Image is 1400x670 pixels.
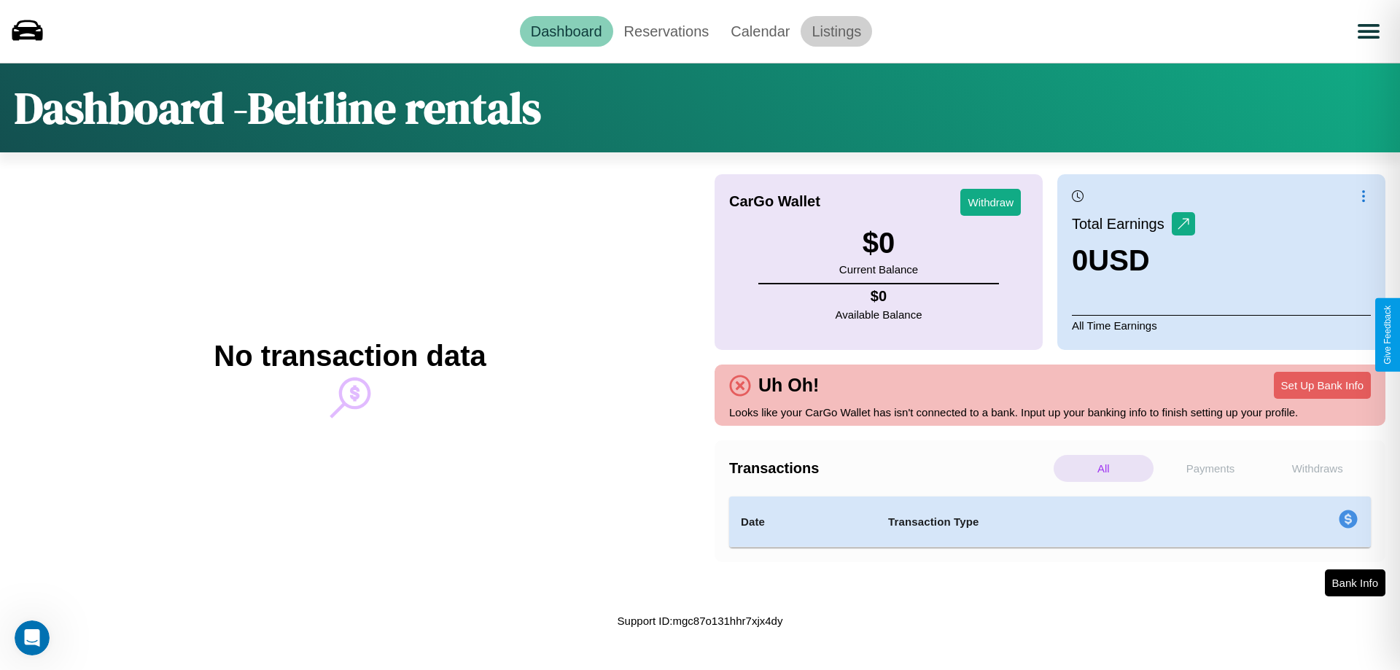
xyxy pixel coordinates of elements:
[1382,305,1393,365] div: Give Feedback
[1325,569,1385,596] button: Bank Info
[1072,315,1371,335] p: All Time Earnings
[1072,211,1172,237] p: Total Earnings
[729,193,820,210] h4: CarGo Wallet
[15,620,50,655] iframe: Intercom live chat
[729,460,1050,477] h4: Transactions
[836,288,922,305] h4: $ 0
[1072,244,1195,277] h3: 0 USD
[839,227,918,260] h3: $ 0
[1348,11,1389,52] button: Open menu
[836,305,922,324] p: Available Balance
[839,260,918,279] p: Current Balance
[1054,455,1154,482] p: All
[729,402,1371,422] p: Looks like your CarGo Wallet has isn't connected to a bank. Input up your banking info to finish ...
[960,189,1021,216] button: Withdraw
[1267,455,1367,482] p: Withdraws
[214,340,486,373] h2: No transaction data
[1274,372,1371,399] button: Set Up Bank Info
[520,16,613,47] a: Dashboard
[801,16,872,47] a: Listings
[729,496,1371,548] table: simple table
[613,16,720,47] a: Reservations
[741,513,865,531] h4: Date
[618,611,783,631] p: Support ID: mgc87o131hhr7xjx4dy
[15,78,541,138] h1: Dashboard - Beltline rentals
[751,375,826,396] h4: Uh Oh!
[888,513,1219,531] h4: Transaction Type
[1161,455,1261,482] p: Payments
[720,16,801,47] a: Calendar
